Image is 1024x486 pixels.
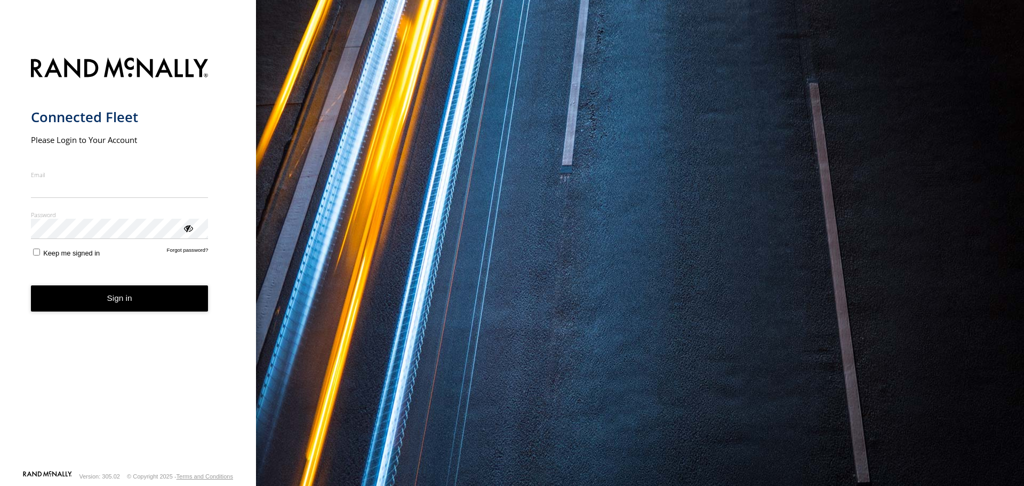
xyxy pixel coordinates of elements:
span: Keep me signed in [43,249,100,257]
label: Email [31,171,209,179]
h2: Please Login to Your Account [31,134,209,145]
a: Forgot password? [167,247,209,257]
label: Password [31,211,209,219]
input: Keep me signed in [33,249,40,256]
img: Rand McNally [31,55,209,83]
h1: Connected Fleet [31,108,209,126]
a: Visit our Website [23,471,72,482]
form: main [31,51,226,470]
div: ViewPassword [182,222,193,233]
a: Terms and Conditions [177,473,233,480]
button: Sign in [31,285,209,312]
div: Version: 305.02 [79,473,120,480]
div: © Copyright 2025 - [127,473,233,480]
